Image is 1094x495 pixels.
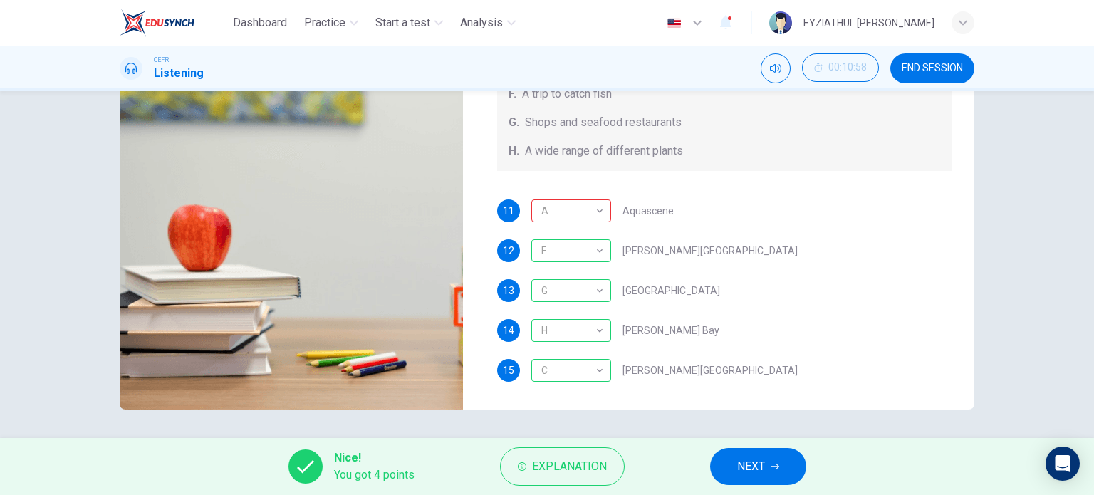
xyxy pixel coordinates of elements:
[454,10,521,36] button: Analysis
[375,14,430,31] span: Start a test
[622,246,798,256] span: [PERSON_NAME][GEOGRAPHIC_DATA]
[531,319,611,342] div: H
[531,239,611,262] div: E
[622,325,719,335] span: [PERSON_NAME] Bay
[890,53,974,83] button: END SESSION
[298,10,364,36] button: Practice
[500,447,625,486] button: Explanation
[154,65,204,82] h1: Listening
[503,246,514,256] span: 12
[622,365,798,375] span: [PERSON_NAME][GEOGRAPHIC_DATA]
[531,231,606,271] div: E
[503,206,514,216] span: 11
[710,448,806,485] button: NEXT
[120,9,194,37] img: EduSynch logo
[503,286,514,296] span: 13
[370,10,449,36] button: Start a test
[334,467,415,484] span: You got 4 points
[769,11,792,34] img: Profile picture
[531,271,606,311] div: G
[828,62,867,73] span: 00:10:58
[334,449,415,467] span: Nice!
[802,53,879,83] div: Hide
[503,365,514,375] span: 15
[532,457,607,476] span: Explanation
[803,14,934,31] div: EYZIATHUL [PERSON_NAME]
[665,18,683,28] img: en
[531,311,606,351] div: H
[902,63,963,74] span: END SESSION
[304,14,345,31] span: Practice
[233,14,287,31] span: Dashboard
[737,457,765,476] span: NEXT
[509,142,519,160] span: H.
[531,359,611,382] div: C
[531,199,611,222] div: B
[509,85,516,103] span: F.
[522,85,612,103] span: A trip to catch fish
[509,114,519,131] span: G.
[1046,447,1080,481] div: Open Intercom Messenger
[503,325,514,335] span: 14
[154,55,169,65] span: CEFR
[120,63,463,410] img: Darwin, Australia
[525,114,682,131] span: Shops and seafood restaurants
[531,191,606,231] div: A
[227,10,293,36] button: Dashboard
[622,206,674,216] span: Aquascene
[460,14,503,31] span: Analysis
[802,53,879,82] button: 00:10:58
[120,9,227,37] a: EduSynch logo
[531,279,611,302] div: G
[531,350,606,391] div: C
[525,142,683,160] span: A wide range of different plants
[761,53,791,83] div: Mute
[622,286,720,296] span: [GEOGRAPHIC_DATA]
